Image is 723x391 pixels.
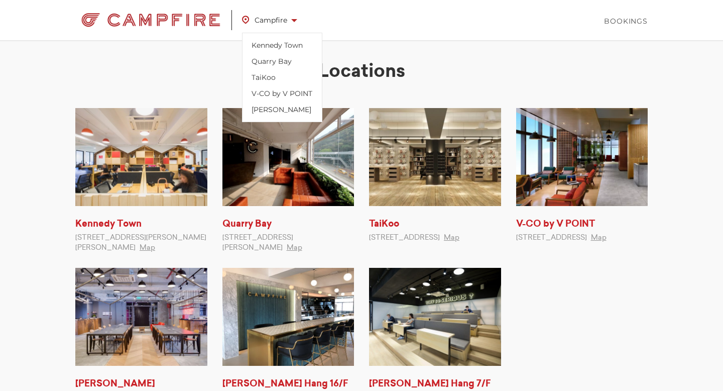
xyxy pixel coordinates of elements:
img: Kennedy Town [75,108,207,206]
a: Map [591,234,607,241]
a: [PERSON_NAME] [75,379,155,388]
a: Map [444,234,459,241]
a: TaiKoo [369,220,399,229]
img: V-CO by V POINT [516,108,648,206]
img: Wong Chuk Hang 16/F [222,268,354,366]
img: TaiKoo [369,108,501,206]
a: Campfire [242,9,307,32]
a: [PERSON_NAME] [246,102,319,118]
a: Map [287,244,302,251]
h2: Locations [75,60,648,83]
img: Wong Chuk Hang [75,268,207,366]
span: [STREET_ADDRESS] [369,234,440,241]
a: Kennedy Town [246,37,319,53]
span: [STREET_ADDRESS][PERSON_NAME][PERSON_NAME] [75,234,206,251]
span: [STREET_ADDRESS] [516,234,587,241]
a: V-CO by V POINT [246,85,319,102]
span: [STREET_ADDRESS][PERSON_NAME] [222,234,293,251]
span: Campfire [242,14,297,27]
img: Wong Chuk Hang 7/F [369,268,501,366]
a: Quarry Bay [246,53,319,69]
a: [PERSON_NAME] Hang 7/F [369,379,491,388]
a: [PERSON_NAME] Hang 16/F [222,379,348,388]
img: Campfire [75,10,226,30]
a: Kennedy Town [75,220,142,229]
a: Bookings [604,16,648,26]
a: TaiKoo [246,69,319,85]
a: Map [140,244,155,251]
a: Campfire [75,8,242,33]
a: Quarry Bay [222,220,272,229]
a: V-CO by V POINT [516,220,595,229]
img: Quarry Bay [222,108,354,206]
